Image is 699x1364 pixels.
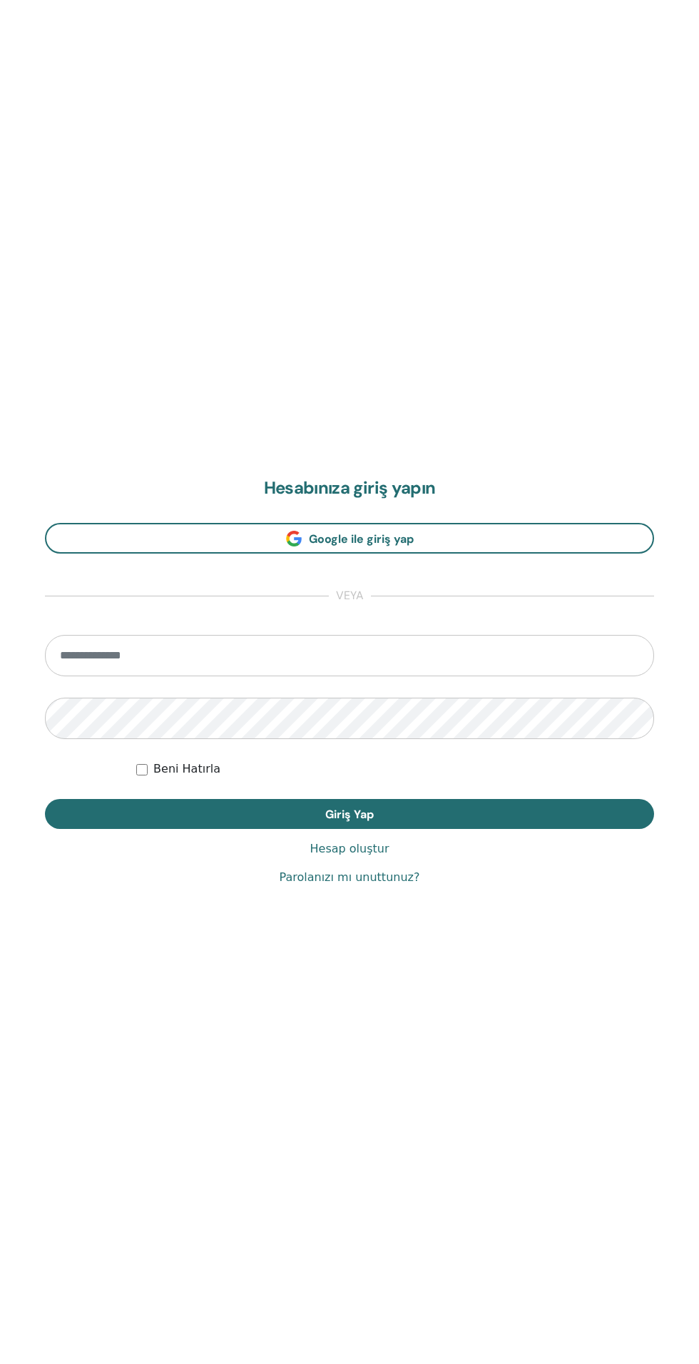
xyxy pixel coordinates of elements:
[45,478,654,499] h2: Hesabınıza giriş yapın
[136,760,654,778] div: Keep me authenticated indefinitely or until I manually logout
[325,807,374,822] span: Giriş Yap
[280,869,420,886] a: Parolanızı mı unuttunuz?
[310,840,389,857] a: Hesap oluştur
[45,523,654,554] a: Google ile giriş yap
[309,531,414,546] span: Google ile giriş yap
[45,799,654,829] button: Giriş Yap
[329,588,371,605] span: veya
[153,760,220,778] label: Beni Hatırla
